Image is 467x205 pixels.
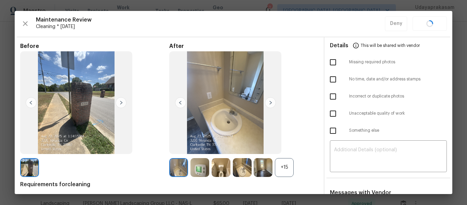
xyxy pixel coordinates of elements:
span: Requirements for cleaning [20,181,318,188]
span: Before [20,43,169,50]
span: This will be shared with vendor [361,37,420,54]
img: right-chevron-button-url [116,97,126,108]
img: right-chevron-button-url [265,97,276,108]
div: Something else [324,122,452,139]
div: Unacceptable quality of work [324,105,452,122]
div: +15 [275,158,294,177]
span: After [169,43,318,50]
span: Unacceptable quality of work [349,111,447,116]
img: left-chevron-button-url [26,97,37,108]
span: Missing required photos [349,59,447,65]
span: Incorrect or duplicate photos [349,93,447,99]
span: Messages with Vendor [330,190,391,195]
div: No time, date and/or address stamps [324,71,452,88]
img: left-chevron-button-url [175,97,186,108]
div: Incorrect or duplicate photos [324,88,452,105]
span: Maintenance Review [36,16,385,23]
span: Something else [349,128,447,133]
span: Cleaning * [DATE] [36,23,385,30]
span: Details [330,37,348,54]
div: Missing required photos [324,54,452,71]
span: No time, date and/or address stamps [349,76,447,82]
